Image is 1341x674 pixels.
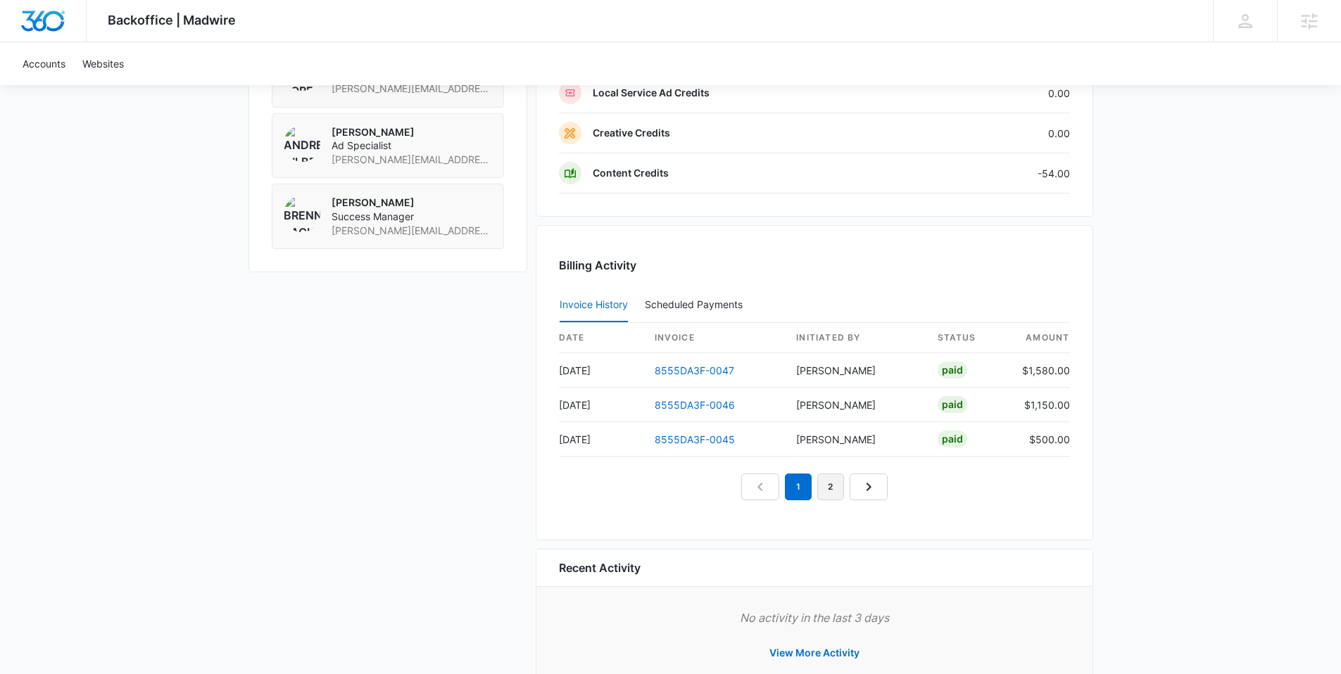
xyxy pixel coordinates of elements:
td: $1,150.00 [1011,388,1070,422]
td: -54.00 [921,153,1070,193]
h6: Recent Activity [559,559,641,576]
a: 8555DA3F-0045 [655,433,735,445]
button: Invoice History [560,288,628,322]
td: [PERSON_NAME] [785,422,926,457]
img: Brennan Rachman [284,196,320,232]
div: Paid [938,362,967,379]
th: invoice [643,323,786,353]
span: [PERSON_NAME][EMAIL_ADDRESS][PERSON_NAME][DOMAIN_NAME] [332,82,492,96]
th: status [926,323,1011,353]
td: 0.00 [921,73,1070,113]
nav: Pagination [741,473,888,500]
div: Paid [938,396,967,413]
p: Creative Credits [593,126,670,140]
div: Paid [938,431,967,447]
a: 8555DA3F-0047 [655,364,734,376]
button: View More Activity [755,636,874,670]
th: Initiated By [785,323,926,353]
th: amount [1011,323,1070,353]
div: Scheduled Payments [645,300,748,310]
span: [PERSON_NAME][EMAIL_ADDRESS][PERSON_NAME][DOMAIN_NAME] [332,224,492,238]
img: Andrew Gilbert [284,125,320,162]
p: No activity in the last 3 days [559,609,1070,626]
td: [DATE] [559,353,643,388]
a: Next Page [850,473,888,500]
p: Local Service Ad Credits [593,86,710,100]
td: $1,580.00 [1011,353,1070,388]
td: [PERSON_NAME] [785,353,926,388]
td: 0.00 [921,113,1070,153]
td: [DATE] [559,388,643,422]
a: Accounts [14,42,74,85]
span: [PERSON_NAME][EMAIL_ADDRESS][PERSON_NAME][DOMAIN_NAME] [332,153,492,167]
a: 8555DA3F-0046 [655,399,735,411]
p: [PERSON_NAME] [332,196,492,210]
p: Content Credits [593,166,669,180]
p: [PERSON_NAME] [332,125,492,139]
span: Backoffice | Madwire [108,13,236,27]
th: date [559,323,643,353]
td: $500.00 [1011,422,1070,457]
a: Page 2 [817,473,844,500]
span: Ad Specialist [332,139,492,153]
h3: Billing Activity [559,257,1070,274]
em: 1 [785,473,812,500]
span: Success Manager [332,210,492,224]
td: [PERSON_NAME] [785,388,926,422]
td: [DATE] [559,422,643,457]
a: Websites [74,42,132,85]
